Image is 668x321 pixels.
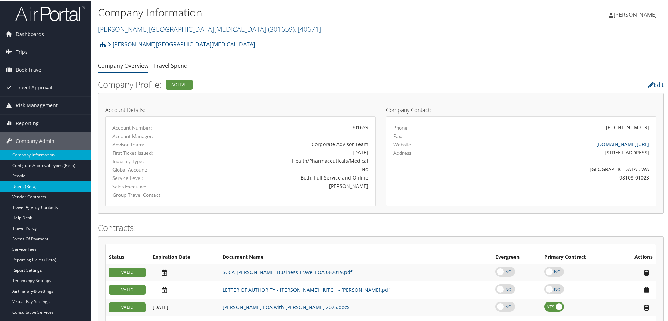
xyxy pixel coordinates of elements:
[153,303,168,310] span: [DATE]
[640,268,653,276] i: Remove Contract
[268,24,295,33] span: ( 301659 )
[219,250,492,263] th: Document Name
[201,156,368,164] div: Health/Pharmaceuticals/Medical
[112,157,191,164] label: Industry Type:
[596,140,649,147] a: [DOMAIN_NAME][URL]
[109,284,146,294] div: VALID
[16,114,39,131] span: Reporting
[201,173,368,181] div: Both, Full Service and Online
[16,60,43,78] span: Book Travel
[393,132,402,139] label: Fax:
[112,191,191,198] label: Group Travel Contact:
[112,174,191,181] label: Service Level:
[106,250,149,263] th: Status
[109,302,146,312] div: VALID
[98,78,472,90] h2: Company Profile:
[460,165,649,172] div: [GEOGRAPHIC_DATA], WA
[648,80,664,88] a: Edit
[112,149,191,156] label: First Ticket Issued:
[295,24,321,33] span: , [ 40671 ]
[109,267,146,277] div: VALID
[112,140,191,147] label: Advisor Team:
[105,107,376,112] h4: Account Details:
[223,303,349,310] a: [PERSON_NAME] LOA with [PERSON_NAME] 2025.docx
[460,148,649,155] div: [STREET_ADDRESS]
[16,78,52,96] span: Travel Approval
[541,250,617,263] th: Primary Contract
[393,149,413,156] label: Address:
[606,123,649,130] div: [PHONE_NUMBER]
[613,10,657,18] span: [PERSON_NAME]
[16,43,28,60] span: Trips
[98,24,321,33] a: [PERSON_NAME][GEOGRAPHIC_DATA][MEDICAL_DATA]
[15,5,85,21] img: airportal-logo.png
[201,148,368,155] div: [DATE]
[108,37,255,51] a: [PERSON_NAME][GEOGRAPHIC_DATA][MEDICAL_DATA]
[153,61,188,69] a: Travel Spend
[16,25,44,42] span: Dashboards
[112,166,191,173] label: Global Account:
[223,286,390,292] a: LETTER OF AUTHORITY - [PERSON_NAME] HUTCH - [PERSON_NAME].pdf
[492,250,540,263] th: Evergreen
[617,250,656,263] th: Actions
[640,303,653,311] i: Remove Contract
[112,182,191,189] label: Sales Executive:
[112,124,191,131] label: Account Number:
[112,132,191,139] label: Account Manager:
[640,286,653,293] i: Remove Contract
[223,268,352,275] a: SCCA-[PERSON_NAME] Business Travel LOA 062019.pdf
[393,124,409,131] label: Phone:
[153,268,216,276] div: Add/Edit Date
[460,173,649,181] div: 98108-01023
[98,61,148,69] a: Company Overview
[98,221,664,233] h2: Contracts:
[98,5,475,19] h1: Company Information
[386,107,656,112] h4: Company Contact:
[149,250,219,263] th: Expiration Date
[201,165,368,172] div: No
[16,132,55,149] span: Company Admin
[393,140,413,147] label: Website:
[16,96,58,114] span: Risk Management
[609,3,664,24] a: [PERSON_NAME]
[201,140,368,147] div: Corporate Advisor Team
[166,79,193,89] div: Active
[153,286,216,293] div: Add/Edit Date
[201,123,368,130] div: 301659
[201,182,368,189] div: [PERSON_NAME]
[153,304,216,310] div: Add/Edit Date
